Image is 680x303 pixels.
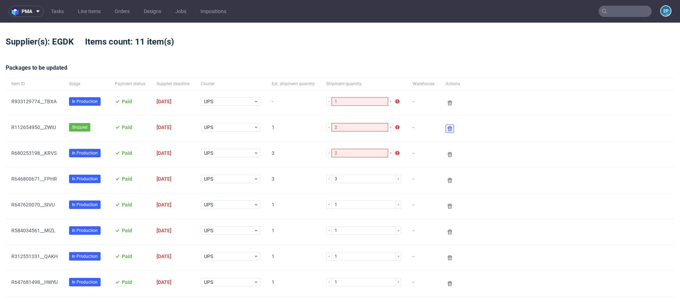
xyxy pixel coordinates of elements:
span: Paid [122,254,132,259]
span: [DATE] [157,176,171,182]
span: UPS [204,175,254,182]
span: In Production [72,227,98,234]
span: Stage [69,81,103,87]
a: R933129774__TBXA [11,99,57,104]
span: [DATE] [157,124,171,130]
span: UPS [204,98,254,105]
button: pma [8,6,44,17]
span: Paid [122,124,132,130]
span: - [272,99,315,107]
a: Impositions [196,6,231,17]
span: In Production [72,98,98,105]
a: R112654950__ZWIU [11,124,56,130]
span: In Production [72,176,98,182]
a: R646800671__FPHR [11,176,57,182]
span: In Production [72,279,98,285]
span: [DATE] [157,99,171,104]
span: - [413,150,434,159]
a: R647620070__SIVU [11,202,55,208]
span: - [413,202,434,210]
span: 3 [272,176,315,185]
span: Est. shipment quantity [272,81,315,87]
span: UPS [204,201,254,208]
span: [DATE] [157,150,171,156]
span: Item ID [11,81,58,87]
span: - [413,176,434,185]
a: Tasks [47,6,68,17]
span: In Production [72,202,98,208]
span: - [413,228,434,236]
a: Designs [140,6,165,17]
a: Orders [110,6,134,17]
span: UPS [204,279,254,286]
div: Packages to be updated [6,64,674,78]
span: Paid [122,279,132,285]
span: 3 [272,150,315,159]
span: Actions [446,81,460,87]
a: R680253198__KRVS [11,150,57,156]
span: 1 [272,279,315,288]
span: Shipped [72,124,87,130]
span: Paid [122,99,132,104]
span: Paid [122,202,132,208]
span: UPS [204,150,254,157]
span: 1 [272,202,315,210]
span: UPS [204,124,254,131]
span: Paid [122,150,132,156]
a: Line Items [74,6,105,17]
span: - [413,254,434,262]
span: Courier [201,81,260,87]
span: In Production [72,150,98,156]
span: [DATE] [157,254,171,259]
a: R647681498__HWYU [11,279,58,285]
span: Supplier(s): EGDK [6,37,85,47]
span: - [413,124,434,133]
span: - [413,99,434,107]
span: Paid [122,228,132,233]
span: - [413,279,434,288]
span: [DATE] [157,202,171,208]
span: In Production [72,253,98,260]
a: R584034561__MIZL [11,228,56,233]
a: Jobs [171,6,191,17]
span: 1 [272,228,315,236]
span: Paid [122,176,132,182]
span: Items count: 11 item(s) [85,37,185,47]
span: Payment status [115,81,145,87]
span: [DATE] [157,228,171,233]
img: logo [12,7,22,16]
span: Shipment quantity [326,81,401,87]
span: UPS [204,253,254,260]
a: R312551331__QAKH [11,254,58,259]
span: Supplier deadline [157,81,189,87]
span: 1 [272,124,315,133]
figcaption: EP [661,6,671,16]
span: [DATE] [157,279,171,285]
span: pma [22,9,32,14]
span: Warehouse [413,81,434,87]
span: 1 [272,254,315,262]
span: UPS [204,227,254,234]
